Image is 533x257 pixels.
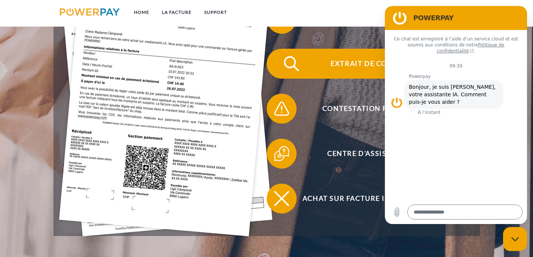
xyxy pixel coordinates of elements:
iframe: Bouton de lancement de la fenêtre de messagerie, conversation en cours [503,227,527,251]
a: LA FACTURE [156,6,198,19]
img: logo-powerpay.svg [60,8,120,16]
button: Centre d'assistance [267,139,461,169]
img: qb_close.svg [272,189,291,208]
span: Centre d'assistance [278,139,461,169]
img: qb_help.svg [272,144,291,163]
button: Contestation Facture [267,94,461,124]
a: CG [438,6,458,19]
img: qb_search.svg [282,54,301,73]
a: Home [128,6,156,19]
iframe: Fenêtre de messagerie [385,6,527,224]
img: qb_warning.svg [272,99,291,118]
button: Achat sur facture indisponible [267,184,461,214]
button: Extrait de compte [267,49,461,79]
span: Extrait de compte [278,49,461,79]
button: Recevoir un rappel? [267,4,461,34]
span: Achat sur facture indisponible [278,184,461,214]
span: Contestation Facture [278,94,461,124]
a: Support [198,6,233,19]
